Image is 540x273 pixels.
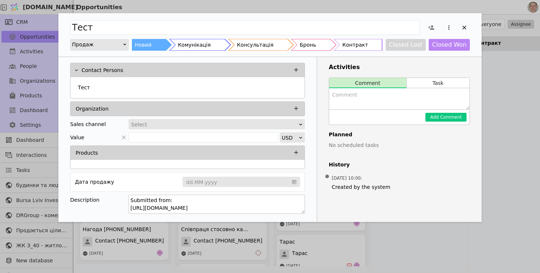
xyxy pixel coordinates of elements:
div: Бронь [300,39,316,51]
button: Task [407,78,469,88]
svg: calendar [292,178,296,186]
div: Description [70,195,129,205]
h4: Planned [329,131,470,139]
h4: History [329,161,470,169]
div: Add Opportunity [58,13,482,222]
span: [DATE] 10:00 : [332,175,362,182]
div: Select [131,119,298,130]
button: Closed Lost [386,39,426,51]
div: Sales channel [70,119,106,129]
div: Консультація [237,39,273,51]
div: Дата продажу [75,177,114,187]
button: Add Comment [425,113,467,122]
div: Комунікація [178,39,210,51]
span: • [324,168,331,186]
p: Contact Persons [82,67,123,74]
p: No scheduled tasks [329,141,470,149]
div: Контракт [342,39,368,51]
span: Created by the system [332,183,467,191]
div: USD [282,133,298,143]
p: Тест [78,84,90,91]
div: Новий [135,39,152,51]
span: Value [70,132,84,143]
button: Comment [329,78,406,88]
div: Продаж [72,39,122,50]
h3: Activities [329,63,470,72]
p: Products [76,149,98,157]
textarea: Submitted from: [URL][DOMAIN_NAME] [129,195,305,214]
p: Organization [76,105,109,113]
button: Closed Won [429,39,470,51]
